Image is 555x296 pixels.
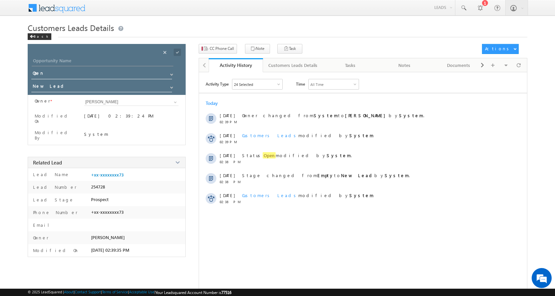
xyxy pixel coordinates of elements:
a: Acceptable Use [129,290,154,294]
input: Type to Search [84,98,179,106]
label: Lead Name [31,171,70,177]
span: Open [263,152,276,158]
strong: System [385,172,409,178]
textarea: Type your message and hit 'Enter' [9,62,122,199]
strong: System [349,133,374,138]
a: Customers Leads Details [263,58,323,72]
div: Customers Leads Details [268,61,317,69]
div: Minimize live chat window [109,3,125,19]
strong: System [399,113,423,118]
span: 77516 [221,290,231,295]
span: © 2025 LeadSquared | | | | | [28,290,231,295]
div: System [84,131,179,137]
label: Lead Stage [31,197,74,202]
button: Actions [482,44,519,54]
span: Related Lead [33,159,62,166]
label: Lead Number [31,184,77,190]
span: [DATE] [220,192,235,198]
label: Phone Number [31,209,78,215]
span: Owner changed from to by . [242,113,424,118]
div: Activity History [214,62,258,68]
span: Customers Leads [242,192,298,198]
span: Stage changed from to by . [242,172,410,178]
strong: New Lead [341,172,374,178]
button: CC Phone Call [199,44,237,54]
span: [DATE] 02:39:35 PM [91,247,129,253]
strong: System [327,152,351,158]
button: Task [277,44,302,54]
strong: Empty [317,172,334,178]
span: Time [296,79,305,89]
span: modified by [242,133,374,138]
a: About [64,290,74,294]
a: Activity History [209,58,263,72]
span: +xx-xxxxxxxx73 [91,209,124,215]
span: 02:38 PM [220,160,240,164]
span: [DATE] [220,172,235,178]
input: Opportunity Name Opportunity Name [32,57,173,66]
div: [DATE] 02:39:24 PM [84,113,179,122]
a: Tasks [323,58,378,72]
span: Status modified by . [242,152,352,158]
span: 254728 [91,184,105,189]
a: Show All Items [167,83,175,89]
span: 02:38 PM [220,200,240,204]
a: Contact Support [75,290,101,294]
input: Stage [31,82,172,92]
a: Show All Items [170,99,179,106]
a: Documents [432,58,486,72]
div: Today [206,100,227,106]
span: [DATE] [220,152,235,158]
span: [DATE] [220,133,235,138]
div: Owner Changed,Status Changed,Stage Changed,Source Changed,Notes & 19 more.. [232,79,282,89]
label: Owner [35,98,50,104]
img: d_60004797649_company_0_60004797649 [11,35,28,44]
div: Back [28,33,51,40]
div: Notes [383,61,426,69]
strong: System [349,192,374,198]
a: +xx-xxxxxxxx73 [91,172,124,177]
span: Customers Leads Details [28,22,114,33]
label: Owner [31,235,49,240]
input: Status [31,69,172,79]
strong: [PERSON_NAME] [345,113,389,118]
div: 24 Selected [234,82,253,87]
div: Tasks [329,61,372,69]
span: CC Phone Call [210,46,234,52]
span: modified by [242,192,374,198]
span: Activity Type [206,79,229,89]
span: [DATE] [220,113,235,118]
span: [PERSON_NAME] [91,235,125,240]
button: Note [245,44,270,54]
label: Modified By [35,130,76,141]
div: Chat with us now [35,35,112,44]
span: 02:38 PM [220,180,240,184]
strong: System [314,113,338,118]
div: Actions [485,46,511,52]
label: Modified On [35,113,76,124]
span: 02:39 PM [220,120,240,124]
span: Customers Leads [242,133,298,138]
span: Prospect [91,197,109,202]
div: Documents [437,61,480,69]
label: Modified On [31,247,79,253]
em: Start Chat [91,205,121,214]
div: All Time [310,82,324,87]
a: Show All Items [167,70,175,76]
span: Your Leadsquared Account Number is [155,290,231,295]
a: Notes [378,58,432,72]
a: Terms of Service [102,290,128,294]
label: Email [31,222,54,228]
span: 02:39 PM [220,140,240,144]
